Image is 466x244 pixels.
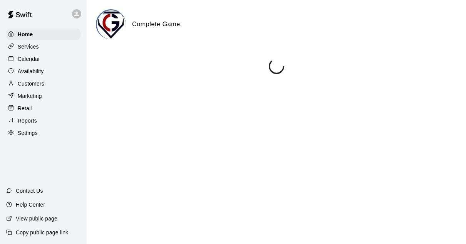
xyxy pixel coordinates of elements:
[18,30,33,38] p: Home
[16,229,68,236] p: Copy public page link
[18,55,40,63] p: Calendar
[18,80,44,88] p: Customers
[6,29,80,40] a: Home
[6,103,80,114] a: Retail
[6,90,80,102] a: Marketing
[6,53,80,65] a: Calendar
[18,43,39,50] p: Services
[6,78,80,89] a: Customers
[16,187,43,195] p: Contact Us
[6,41,80,52] a: Services
[18,129,38,137] p: Settings
[6,127,80,139] a: Settings
[18,67,44,75] p: Availability
[97,10,126,39] img: Complete Game logo
[6,66,80,77] a: Availability
[6,115,80,126] a: Reports
[18,92,42,100] p: Marketing
[16,201,45,209] p: Help Center
[18,117,37,125] p: Reports
[132,19,180,29] h6: Complete Game
[18,104,32,112] p: Retail
[16,215,57,222] p: View public page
